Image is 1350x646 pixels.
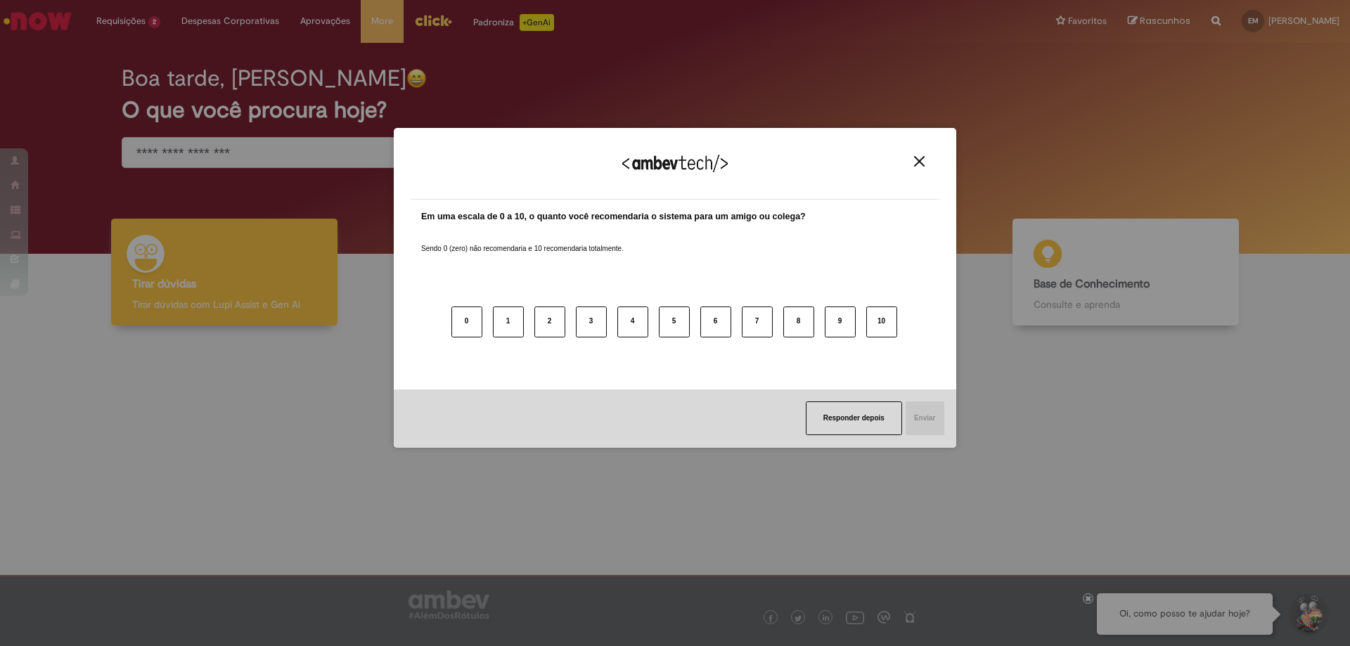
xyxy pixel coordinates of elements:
img: Logo Ambevtech [622,155,728,172]
button: 8 [783,306,814,337]
button: 10 [866,306,897,337]
label: Sendo 0 (zero) não recomendaria e 10 recomendaria totalmente. [421,227,624,254]
button: 4 [617,306,648,337]
button: 1 [493,306,524,337]
button: Responder depois [806,401,902,435]
button: Close [910,155,929,167]
button: 7 [742,306,773,337]
button: 0 [451,306,482,337]
button: 6 [700,306,731,337]
button: 9 [825,306,856,337]
button: 2 [534,306,565,337]
img: Close [914,156,925,167]
label: Em uma escala de 0 a 10, o quanto você recomendaria o sistema para um amigo ou colega? [421,210,806,224]
button: 3 [576,306,607,337]
button: 5 [659,306,690,337]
